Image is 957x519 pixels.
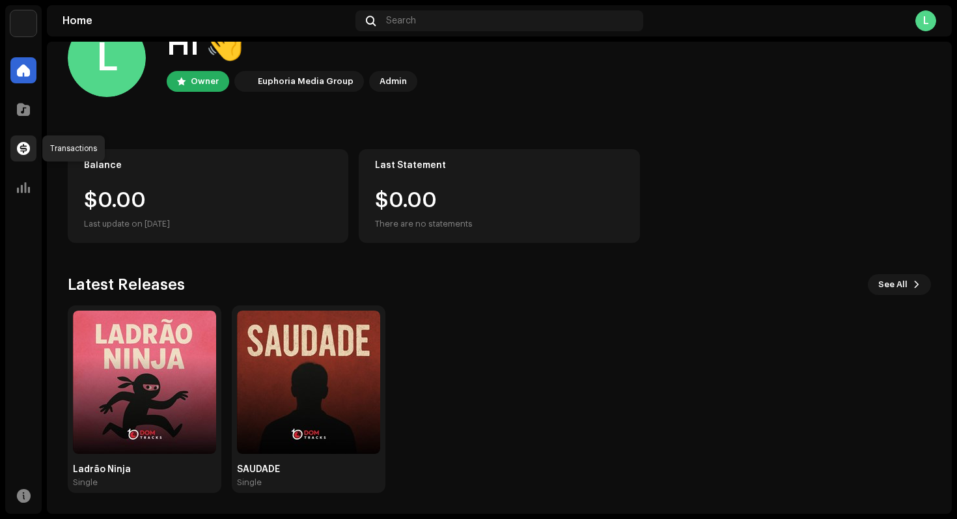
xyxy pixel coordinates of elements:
[237,311,380,454] img: 3dc15262-738b-4c45-ac55-458c3fc8cd44
[191,74,219,89] div: Owner
[868,274,931,295] button: See All
[68,149,348,243] re-o-card-value: Balance
[10,10,36,36] img: de0d2825-999c-4937-b35a-9adca56ee094
[386,16,416,26] span: Search
[167,24,417,66] div: Hi 👋
[915,10,936,31] div: L
[878,272,908,298] span: See All
[73,311,216,454] img: c60b2258-c882-4d9e-89c8-8424c34ecc0a
[84,160,332,171] div: Balance
[237,74,253,89] img: de0d2825-999c-4937-b35a-9adca56ee094
[68,19,146,97] div: L
[359,149,639,243] re-o-card-value: Last Statement
[73,477,98,488] div: Single
[375,160,623,171] div: Last Statement
[73,464,216,475] div: Ladrão Ninja
[258,74,354,89] div: Euphoria Media Group
[380,74,407,89] div: Admin
[375,216,473,232] div: There are no statements
[237,477,262,488] div: Single
[62,16,350,26] div: Home
[84,216,332,232] div: Last update on [DATE]
[237,464,380,475] div: SAUDADE
[68,274,185,295] h3: Latest Releases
